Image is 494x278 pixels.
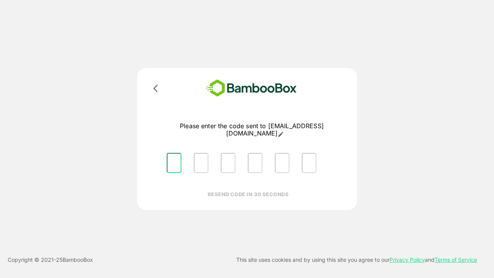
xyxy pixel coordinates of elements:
input: Please enter OTP character 1 [167,153,181,173]
p: Please enter the code sent to [EMAIL_ADDRESS][DOMAIN_NAME] [161,122,343,137]
a: Terms of Service [435,256,477,263]
p: Copyright © 2021- 25 BambooBox [8,255,93,264]
input: Please enter OTP character 6 [302,153,316,173]
input: Please enter OTP character 5 [275,153,289,173]
input: Please enter OTP character 2 [194,153,208,173]
img: bamboobox [195,77,308,99]
p: This site uses cookies and by using this site you agree to our and [236,255,477,264]
input: Please enter OTP character 3 [221,153,235,173]
input: Please enter OTP character 4 [248,153,262,173]
a: Privacy Policy [389,256,425,263]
